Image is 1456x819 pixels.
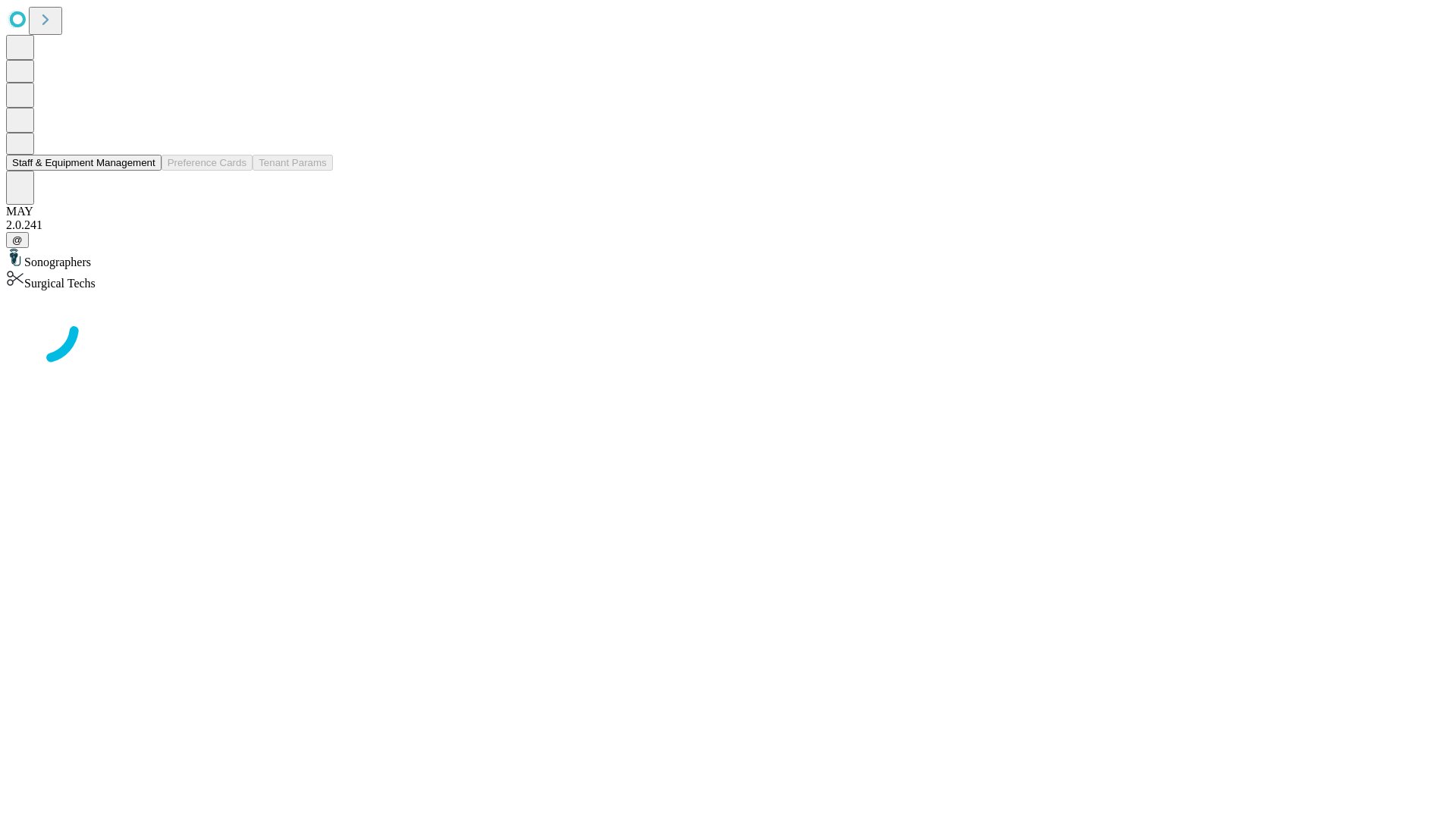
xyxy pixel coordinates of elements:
[6,205,1450,218] div: MAY
[6,218,1450,232] div: 2.0.241
[12,234,23,246] span: @
[6,232,29,248] button: @
[162,155,253,171] button: Preference Cards
[6,248,1450,269] div: Sonographers
[6,155,162,171] button: Staff & Equipment Management
[6,269,1450,290] div: Surgical Techs
[253,155,333,171] button: Tenant Params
